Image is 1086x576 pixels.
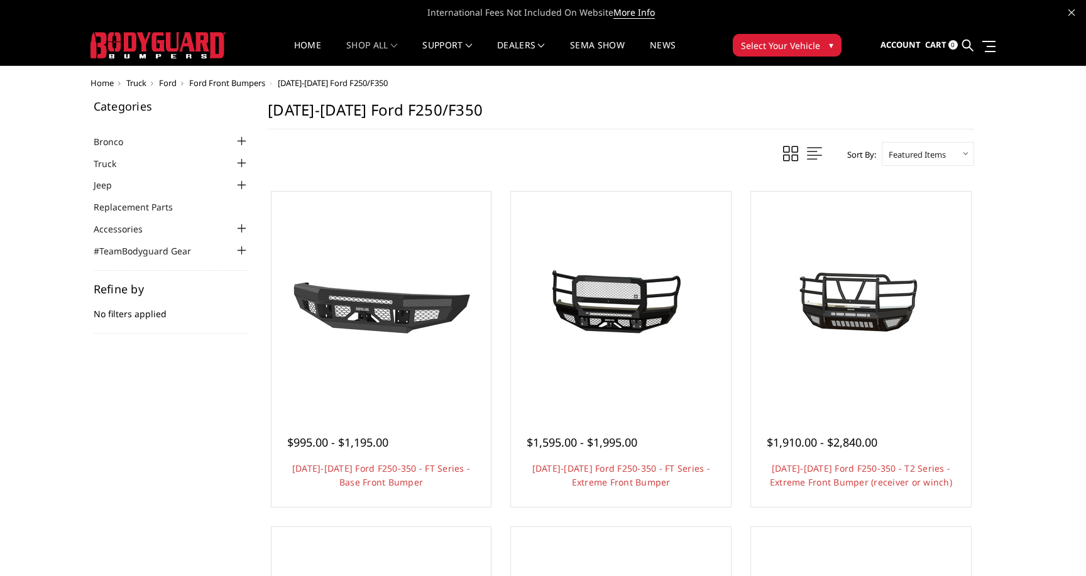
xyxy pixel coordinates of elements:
[94,135,139,148] a: Bronco
[948,40,958,50] span: 0
[570,41,625,65] a: SEMA Show
[767,435,877,450] span: $1,910.00 - $2,840.00
[754,195,968,408] a: 2017-2022 Ford F250-350 - T2 Series - Extreme Front Bumper (receiver or winch) 2017-2022 Ford F25...
[94,222,158,236] a: Accessories
[90,32,226,58] img: BODYGUARD BUMPERS
[497,41,545,65] a: Dealers
[268,101,974,129] h1: [DATE]-[DATE] Ford F250/F350
[532,462,710,488] a: [DATE]-[DATE] Ford F250-350 - FT Series - Extreme Front Bumper
[613,6,655,19] a: More Info
[880,28,921,62] a: Account
[292,462,470,488] a: [DATE]-[DATE] Ford F250-350 - FT Series - Base Front Bumper
[287,435,388,450] span: $995.00 - $1,195.00
[422,41,472,65] a: Support
[925,39,946,50] span: Cart
[275,195,488,408] a: 2017-2022 Ford F250-350 - FT Series - Base Front Bumper
[294,41,321,65] a: Home
[126,77,146,89] a: Truck
[94,283,250,334] div: No filters applied
[880,39,921,50] span: Account
[94,244,207,258] a: #TeamBodyguard Gear
[527,435,637,450] span: $1,595.00 - $1,995.00
[840,145,876,164] label: Sort By:
[733,34,842,57] button: Select Your Vehicle
[514,195,728,408] a: 2017-2022 Ford F250-350 - FT Series - Extreme Front Bumper 2017-2022 Ford F250-350 - FT Series - ...
[189,77,265,89] a: Ford Front Bumpers
[94,200,189,214] a: Replacement Parts
[94,283,250,295] h5: Refine by
[741,39,820,52] span: Select Your Vehicle
[278,77,388,89] span: [DATE]-[DATE] Ford F250/F350
[159,77,177,89] a: Ford
[925,28,958,62] a: Cart 0
[94,101,250,112] h5: Categories
[770,462,952,488] a: [DATE]-[DATE] Ford F250-350 - T2 Series - Extreme Front Bumper (receiver or winch)
[829,38,833,52] span: ▾
[346,41,397,65] a: shop all
[650,41,676,65] a: News
[94,157,132,170] a: Truck
[94,178,128,192] a: Jeep
[90,77,114,89] a: Home
[280,245,481,358] img: 2017-2022 Ford F250-350 - FT Series - Base Front Bumper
